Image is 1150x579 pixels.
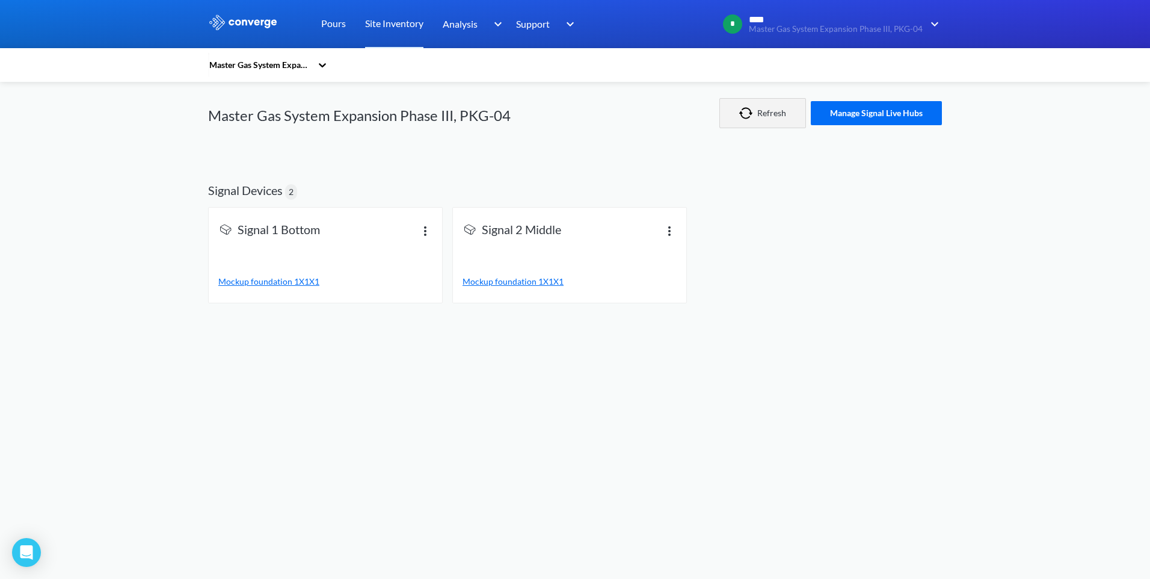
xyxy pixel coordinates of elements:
[463,222,477,237] img: signal-icon.svg
[719,98,806,128] button: Refresh
[558,17,577,31] img: downArrow.svg
[208,183,283,197] h2: Signal Devices
[482,222,561,239] span: Signal 2 Middle
[208,58,312,72] div: Master Gas System Expansion Phase III, PKG-04
[208,106,511,125] h1: Master Gas System Expansion Phase III, PKG-04
[486,17,505,31] img: downArrow.svg
[238,222,320,239] span: Signal 1 Bottom
[443,16,478,31] span: Analysis
[208,14,278,30] img: logo_ewhite.svg
[923,17,942,31] img: downArrow.svg
[463,275,677,288] a: Mockup foundation 1X1X1
[811,101,942,125] button: Manage Signal Live Hubs
[12,538,41,567] div: Open Intercom Messenger
[516,16,550,31] span: Support
[218,275,432,288] a: Mockup foundation 1X1X1
[739,107,757,119] img: icon-refresh.svg
[418,223,432,238] img: more.svg
[662,223,677,238] img: more.svg
[218,276,319,286] span: Mockup foundation 1X1X1
[218,222,233,237] img: signal-icon.svg
[749,25,923,34] span: Master Gas System Expansion Phase III, PKG-04
[289,185,294,199] span: 2
[463,276,564,286] span: Mockup foundation 1X1X1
